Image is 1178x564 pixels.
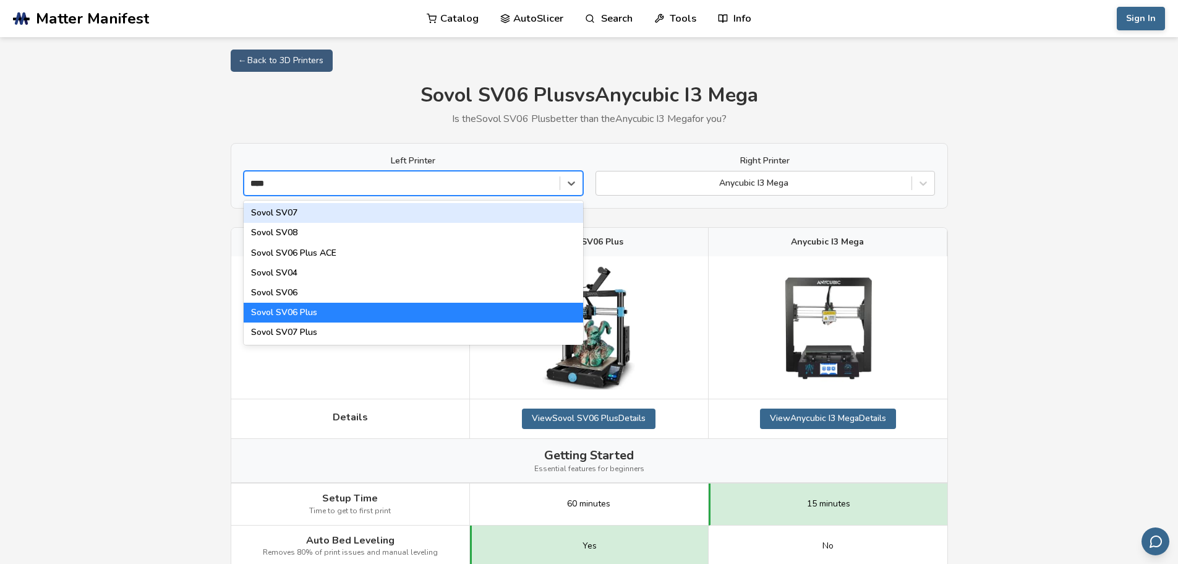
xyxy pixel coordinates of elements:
[1142,527,1169,555] button: Send feedback via email
[322,493,378,504] span: Setup Time
[602,178,605,188] input: Anycubic I3 Mega
[231,113,948,124] p: Is the Sovol SV06 Plus better than the Anycubic I3 Mega for you?
[766,266,890,389] img: Anycubic I3 Mega
[263,549,438,557] span: Removes 80% of print issues and manual leveling
[250,178,271,188] input: Sovol SV07Sovol SV08Sovol SV06 Plus ACESovol SV04Sovol SV06Sovol SV06 PlusSovol SV07 Plus
[544,448,634,462] span: Getting Started
[231,50,333,72] a: ← Back to 3D Printers
[306,535,395,546] span: Auto Bed Leveling
[760,409,896,428] a: ViewAnycubic I3 MegaDetails
[309,507,391,516] span: Time to get to first print
[1117,7,1165,30] button: Sign In
[244,263,583,283] div: Sovol SV04
[244,323,583,342] div: Sovol SV07 Plus
[527,266,651,389] img: Sovol SV06 Plus
[244,283,583,303] div: Sovol SV06
[534,465,644,474] span: Essential features for beginners
[522,409,655,428] a: ViewSovol SV06 PlusDetails
[583,541,597,551] span: Yes
[244,223,583,243] div: Sovol SV08
[244,243,583,263] div: Sovol SV06 Plus ACE
[822,541,834,551] span: No
[244,156,583,166] label: Left Printer
[595,156,935,166] label: Right Printer
[555,237,623,247] span: Sovol SV06 Plus
[244,303,583,323] div: Sovol SV06 Plus
[244,203,583,223] div: Sovol SV07
[333,412,368,423] span: Details
[791,237,864,247] span: Anycubic I3 Mega
[36,10,149,27] span: Matter Manifest
[807,499,850,509] span: 15 minutes
[567,499,610,509] span: 60 minutes
[231,84,948,107] h1: Sovol SV06 Plus vs Anycubic I3 Mega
